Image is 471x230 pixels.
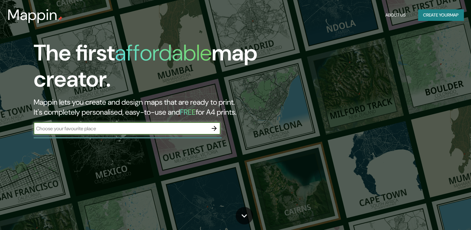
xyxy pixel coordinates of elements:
input: Choose your favourite place [34,125,208,132]
h5: FREE [180,107,196,117]
h3: Mappin [7,6,58,24]
img: mappin-pin [58,16,63,21]
h1: The first map creator. [34,40,269,97]
button: Create yourmap [418,9,464,21]
button: About Us [383,9,408,21]
h2: Mappin lets you create and design maps that are ready to print. It's completely personalised, eas... [34,97,269,117]
h1: affordable [115,38,212,67]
